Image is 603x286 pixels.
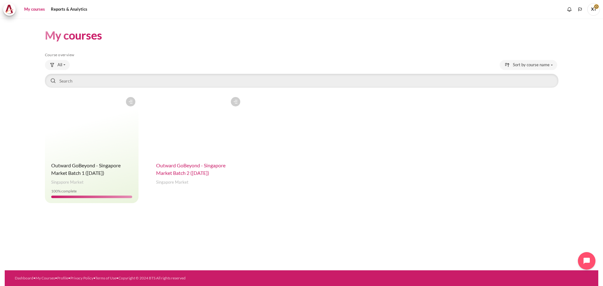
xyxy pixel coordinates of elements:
[45,60,558,89] div: Course overview controls
[51,162,121,176] a: Outward GoBeyond - Singapore Market Batch 1 ([DATE])
[587,3,600,16] a: User menu
[513,62,550,68] span: Sort by course name
[587,3,600,16] span: XT
[51,189,58,193] span: 100
[575,5,585,14] button: Languages
[45,52,558,57] h5: Course overview
[156,162,225,176] a: Outward GoBeyond - Singapore Market Batch 2 ([DATE])
[156,179,188,186] span: Singapore Market
[51,179,84,186] span: Singapore Market
[95,276,116,280] a: Terms of Use
[3,3,19,16] a: Architeck Architeck
[22,3,47,16] a: My courses
[45,74,558,88] input: Search
[5,19,598,214] section: Content
[565,5,574,14] div: Show notification window with no new notifications
[118,276,186,280] a: Copyright © 2024 BTS All rights reserved
[35,276,55,280] a: My Courses
[70,276,93,280] a: Privacy Policy
[15,275,337,281] div: • • • • •
[57,62,62,68] span: All
[15,276,33,280] a: Dashboard
[57,276,68,280] a: Profile
[45,28,102,43] h1: My courses
[5,5,14,14] img: Architeck
[45,60,70,70] button: Grouping drop-down menu
[49,3,90,16] a: Reports & Analytics
[500,60,557,70] button: Sorting drop-down menu
[51,188,132,194] div: % complete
